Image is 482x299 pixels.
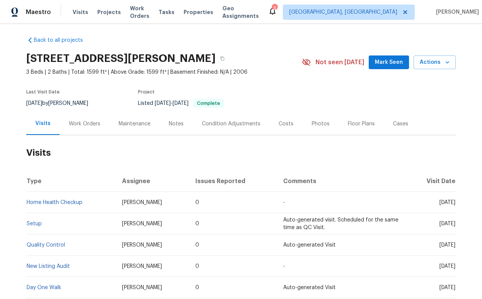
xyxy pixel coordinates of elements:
[27,200,82,205] a: Home Health Checkup
[173,101,189,106] span: [DATE]
[138,101,224,106] span: Listed
[155,101,189,106] span: -
[116,171,190,192] th: Assignee
[393,120,408,128] div: Cases
[283,200,285,205] span: -
[27,242,65,248] a: Quality Control
[439,264,455,269] span: [DATE]
[283,242,336,248] span: Auto-generated Visit
[439,200,455,205] span: [DATE]
[184,8,213,16] span: Properties
[439,221,455,226] span: [DATE]
[155,101,171,106] span: [DATE]
[195,242,199,248] span: 0
[279,120,293,128] div: Costs
[316,59,364,66] span: Not seen [DATE]
[35,120,51,127] div: Visits
[26,171,116,192] th: Type
[159,9,174,15] span: Tasks
[26,90,60,94] span: Last Visit Date
[439,242,455,248] span: [DATE]
[69,120,100,128] div: Work Orders
[97,8,121,16] span: Projects
[122,221,162,226] span: [PERSON_NAME]
[195,264,199,269] span: 0
[194,101,223,106] span: Complete
[122,285,162,290] span: [PERSON_NAME]
[26,36,99,44] a: Back to all projects
[26,101,42,106] span: [DATE]
[122,242,162,248] span: [PERSON_NAME]
[289,8,397,16] span: [GEOGRAPHIC_DATA], [GEOGRAPHIC_DATA]
[222,5,259,20] span: Geo Assignments
[27,221,42,226] a: Setup
[369,55,409,70] button: Mark Seen
[195,200,199,205] span: 0
[283,264,285,269] span: -
[27,285,61,290] a: Day One Walk
[283,285,336,290] span: Auto-generated Visit
[73,8,88,16] span: Visits
[169,120,184,128] div: Notes
[138,90,155,94] span: Project
[312,120,330,128] div: Photos
[26,68,302,76] span: 3 Beds | 2 Baths | Total: 1599 ft² | Above Grade: 1599 ft² | Basement Finished: N/A | 2006
[283,217,398,230] span: Auto-generated visit. Scheduled for the same time as QC Visit.
[27,264,70,269] a: New Listing Audit
[122,200,162,205] span: [PERSON_NAME]
[375,58,403,67] span: Mark Seen
[195,221,199,226] span: 0
[439,285,455,290] span: [DATE]
[272,5,277,12] div: 3
[119,120,151,128] div: Maintenance
[26,55,216,62] h2: [STREET_ADDRESS][PERSON_NAME]
[26,135,456,171] h2: Visits
[195,285,199,290] span: 0
[26,8,51,16] span: Maestro
[406,171,456,192] th: Visit Date
[130,5,149,20] span: Work Orders
[26,99,97,108] div: by [PERSON_NAME]
[202,120,260,128] div: Condition Adjustments
[122,264,162,269] span: [PERSON_NAME]
[414,55,456,70] button: Actions
[433,8,479,16] span: [PERSON_NAME]
[277,171,406,192] th: Comments
[348,120,375,128] div: Floor Plans
[189,171,277,192] th: Issues Reported
[216,52,229,65] button: Copy Address
[420,58,450,67] span: Actions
